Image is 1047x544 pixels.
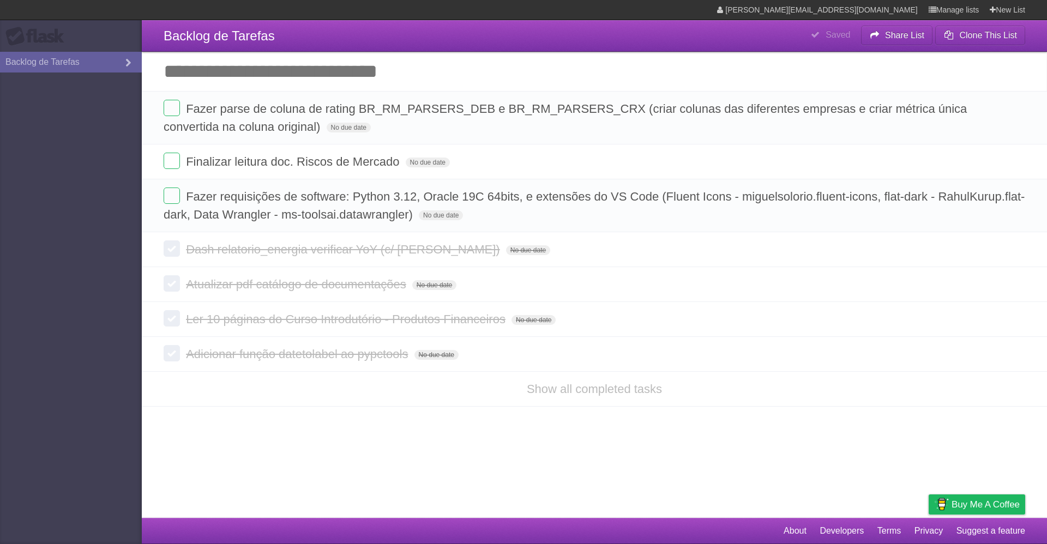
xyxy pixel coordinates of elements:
span: Ler 10 páginas do Curso Introdutório - Produtos Financeiros [186,312,508,326]
label: Done [164,188,180,204]
label: Done [164,345,180,361]
label: Done [164,275,180,292]
a: Buy me a coffee [929,494,1025,515]
span: Fazer parse de coluna de rating BR_RM_PARSERS_DEB e BR_RM_PARSERS_CRX (criar colunas das diferent... [164,102,967,134]
span: Buy me a coffee [952,495,1020,514]
span: Adicionar função datetolabel ao pypctools [186,347,411,361]
a: Developers [820,521,864,541]
span: No due date [412,280,456,290]
span: No due date [512,315,556,325]
a: Suggest a feature [956,521,1025,541]
span: No due date [327,123,371,132]
label: Done [164,240,180,257]
b: Share List [885,31,924,40]
span: Finalizar leitura doc. Riscos de Mercado [186,155,402,168]
span: No due date [419,210,463,220]
label: Done [164,310,180,327]
a: Show all completed tasks [527,382,662,396]
b: Clone This List [959,31,1017,40]
button: Clone This List [935,26,1025,45]
b: Saved [826,30,850,39]
span: No due date [406,158,450,167]
span: Dash relatorio_energia verificar YoY (c/ [PERSON_NAME]) [186,243,503,256]
a: About [784,521,807,541]
label: Done [164,153,180,169]
a: Privacy [914,521,943,541]
button: Share List [861,26,933,45]
span: No due date [414,350,459,360]
span: Fazer requisições de software: Python 3.12, Oracle 19C 64bits, e extensões do VS Code (Fluent Ico... [164,190,1025,221]
img: Buy me a coffee [934,495,949,513]
a: Terms [877,521,901,541]
span: No due date [506,245,550,255]
span: Backlog de Tarefas [164,28,275,43]
span: Atualizar pdf catálogo de documentações [186,277,409,291]
label: Done [164,100,180,116]
div: Flask [5,27,71,46]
